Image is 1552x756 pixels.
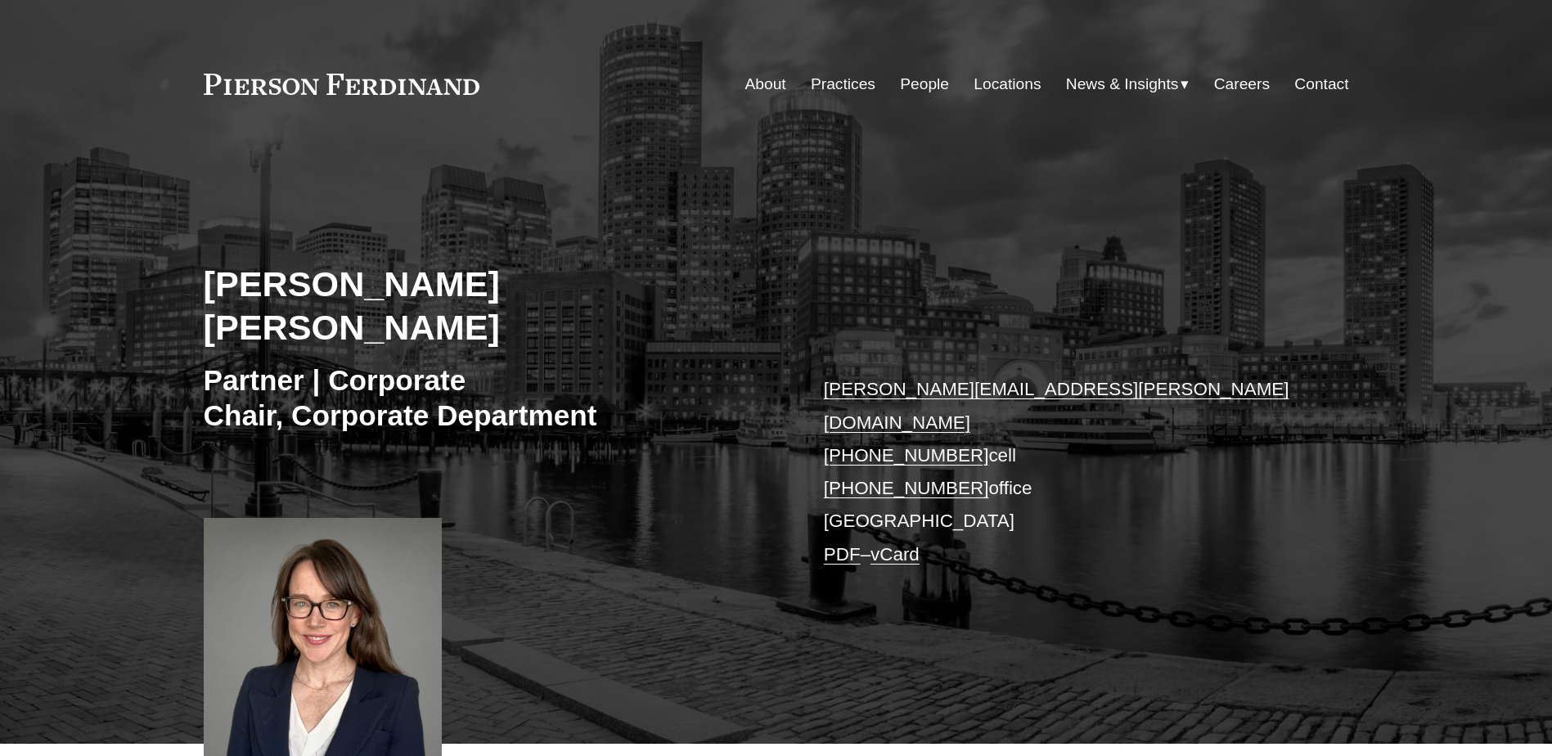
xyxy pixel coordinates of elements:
[745,69,786,100] a: About
[974,69,1041,100] a: Locations
[824,379,1289,432] a: [PERSON_NAME][EMAIL_ADDRESS][PERSON_NAME][DOMAIN_NAME]
[1066,69,1190,100] a: folder dropdown
[870,544,920,565] a: vCard
[1066,70,1179,99] span: News & Insights
[824,544,861,565] a: PDF
[824,373,1301,571] p: cell office [GEOGRAPHIC_DATA] –
[824,445,989,466] a: [PHONE_NUMBER]
[204,362,776,434] h3: Partner | Corporate Chair, Corporate Department
[1214,69,1270,100] a: Careers
[811,69,875,100] a: Practices
[1294,69,1348,100] a: Contact
[900,69,949,100] a: People
[204,263,776,349] h2: [PERSON_NAME] [PERSON_NAME]
[824,478,989,498] a: [PHONE_NUMBER]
